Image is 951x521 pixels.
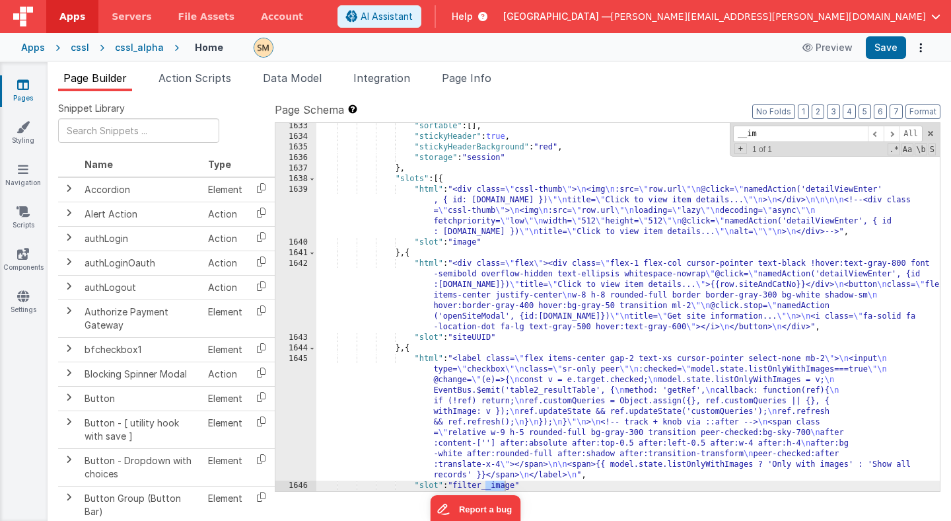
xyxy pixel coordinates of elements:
td: Element [203,337,248,362]
span: Page Info [442,71,491,85]
td: Element [203,448,248,486]
div: 1643 [275,333,316,343]
button: 6 [874,104,887,119]
div: 1638 [275,174,316,184]
div: 1635 [275,142,316,153]
span: RegExp Search [888,143,899,155]
div: 1642 [275,259,316,333]
span: 1 of 1 [747,145,777,154]
button: Preview [794,37,861,58]
div: cssl_alpha [115,41,164,54]
button: 3 [827,104,840,119]
button: [GEOGRAPHIC_DATA] — [PERSON_NAME][EMAIL_ADDRESS][PERSON_NAME][DOMAIN_NAME] [503,10,940,23]
div: 1640 [275,237,316,248]
span: Toggel Replace mode [734,143,747,154]
span: Data Model [263,71,322,85]
div: 1633 [275,121,316,132]
button: 4 [843,104,856,119]
span: Type [208,159,231,170]
button: AI Assistant [337,5,421,28]
div: 1646 [275,481,316,491]
button: Format [905,104,940,119]
span: Name [85,159,113,170]
td: authLogin [79,226,203,251]
td: Action [203,251,248,275]
span: [PERSON_NAME][EMAIL_ADDRESS][PERSON_NAME][DOMAIN_NAME] [611,10,926,23]
td: bfcheckbox1 [79,337,203,362]
h4: Home [195,42,223,52]
span: Page Builder [63,71,127,85]
td: Element [203,300,248,337]
div: 1645 [275,354,316,481]
span: Whole Word Search [915,143,927,155]
span: [GEOGRAPHIC_DATA] — [503,10,611,23]
div: 1637 [275,163,316,174]
span: Action Scripts [158,71,231,85]
button: Options [911,38,930,57]
div: 1639 [275,184,316,237]
td: Blocking Spinner Modal [79,362,203,386]
div: Apps [21,41,45,54]
span: Snippet Library [58,102,125,115]
td: Element [203,411,248,448]
button: 1 [798,104,809,119]
td: Button - Dropdown with choices [79,448,203,486]
td: Element [203,177,248,202]
span: CaseSensitive Search [901,143,913,155]
button: 5 [859,104,871,119]
td: Action [203,275,248,300]
input: Search for [733,126,868,142]
td: Action [203,226,248,251]
span: Apps [59,10,85,23]
span: File Assets [178,10,235,23]
span: Alt-Enter [899,126,923,142]
span: Search In Selection [929,143,936,155]
button: 2 [812,104,824,119]
button: No Folds [752,104,795,119]
input: Search Snippets ... [58,118,219,143]
td: Button - [ utility hook with save ] [79,411,203,448]
div: 1636 [275,153,316,163]
span: Servers [112,10,151,23]
button: 7 [890,104,903,119]
td: Accordion [79,177,203,202]
span: Page Schema [275,102,344,118]
span: Integration [353,71,410,85]
div: cssl [71,41,89,54]
div: 1634 [275,132,316,142]
div: 1644 [275,343,316,354]
img: e9616e60dfe10b317d64a5e98ec8e357 [254,38,273,57]
td: Action [203,362,248,386]
td: Authorize Payment Gateway [79,300,203,337]
td: authLogout [79,275,203,300]
div: 1641 [275,248,316,259]
td: Action [203,202,248,226]
td: Alert Action [79,202,203,226]
td: Button [79,386,203,411]
span: Help [452,10,473,23]
td: Element [203,386,248,411]
span: AI Assistant [361,10,413,23]
td: authLoginOauth [79,251,203,275]
button: Save [866,36,906,59]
